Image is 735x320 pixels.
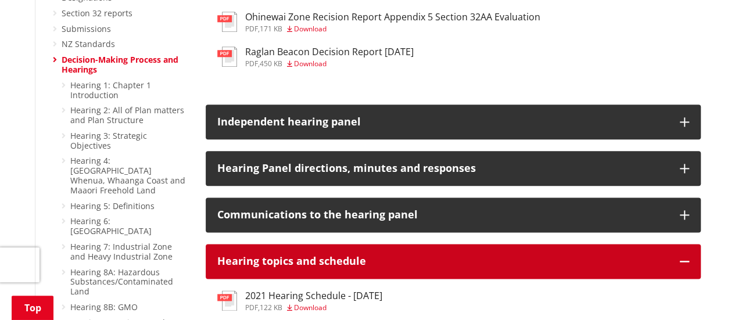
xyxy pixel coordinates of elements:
[294,24,327,34] span: Download
[62,23,111,34] a: Submissions
[217,163,668,174] h3: Hearing Panel directions, minutes and responses
[70,80,151,100] a: Hearing 1: Chapter 1 Introduction
[217,12,540,33] a: Ohinewai Zone Recision Report Appendix 5 Section 32AA Evaluation pdf,171 KB Download
[70,200,155,211] a: Hearing 5: Definitions
[70,267,173,297] a: Hearing 8A: Hazardous Substances/Contaminated Land
[245,60,414,67] div: ,
[70,215,152,236] a: Hearing 6: [GEOGRAPHIC_DATA]
[245,26,540,33] div: ,
[245,59,258,69] span: pdf
[12,296,53,320] a: Top
[217,256,668,267] h3: Hearing topics and schedule
[70,105,184,125] a: Hearing 2: All of Plan matters and Plan Structure
[245,46,414,57] h3: Raglan Beacon Decision Report [DATE]
[217,209,668,221] h3: Communications to the hearing panel
[245,304,382,311] div: ,
[245,290,382,301] h3: 2021 Hearing Schedule - [DATE]
[62,38,115,49] a: NZ Standards
[206,197,701,232] button: Communications to the hearing panel
[682,271,723,313] iframe: Messenger Launcher
[70,130,147,151] a: Hearing 3: Strategic Objectives
[70,241,173,262] a: Hearing 7: Industrial Zone and Heavy Industrial Zone
[294,59,327,69] span: Download
[70,155,185,195] a: Hearing 4: [GEOGRAPHIC_DATA] Whenua, Whaanga Coast and Maaori Freehold Land
[217,290,237,311] img: document-pdf.svg
[294,303,327,312] span: Download
[70,301,138,312] a: Hearing 8B: GMO
[245,303,258,312] span: pdf
[206,105,701,139] button: Independent hearing panel
[217,46,414,67] a: Raglan Beacon Decision Report [DATE] pdf,450 KB Download
[206,151,701,186] button: Hearing Panel directions, minutes and responses
[217,12,237,32] img: document-pdf.svg
[260,24,282,34] span: 171 KB
[217,46,237,67] img: document-pdf.svg
[260,59,282,69] span: 450 KB
[206,244,701,279] button: Hearing topics and schedule
[217,290,382,311] a: 2021 Hearing Schedule - [DATE] pdf,122 KB Download
[62,8,132,19] a: Section 32 reports
[245,24,258,34] span: pdf
[245,12,540,23] h3: Ohinewai Zone Recision Report Appendix 5 Section 32AA Evaluation
[62,54,178,75] a: Decision-Making Process and Hearings
[217,116,668,128] h3: Independent hearing panel
[260,303,282,312] span: 122 KB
